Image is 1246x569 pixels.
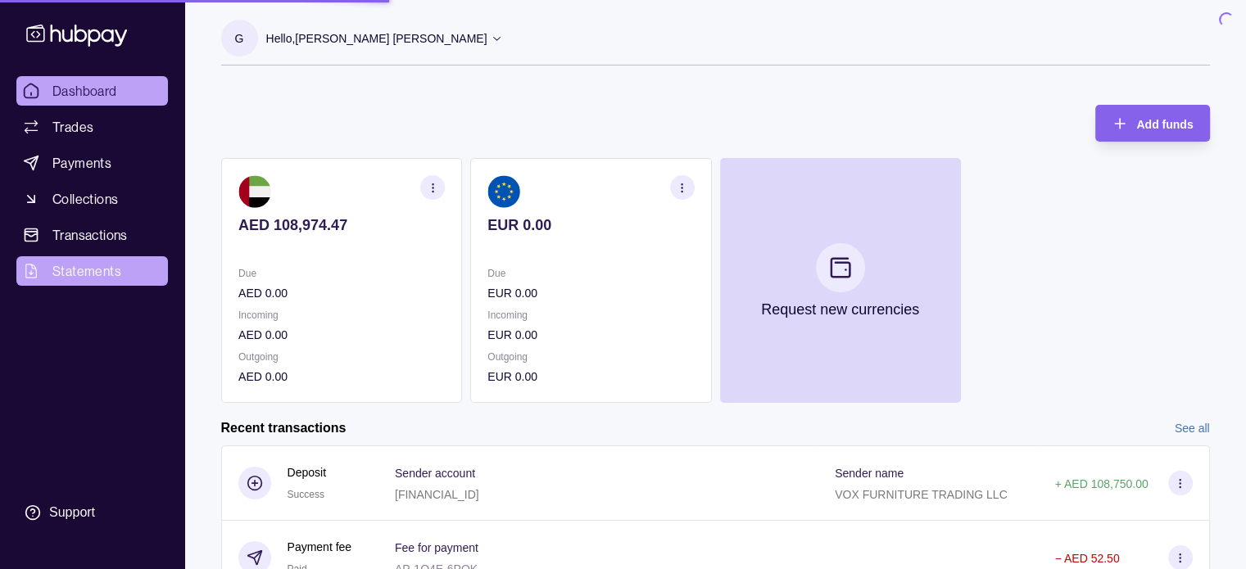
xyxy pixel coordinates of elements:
[288,489,324,500] span: Success
[835,467,904,480] p: Sender name
[835,488,1008,501] p: VOX FURNITURE TRADING LLC
[221,419,347,437] h2: Recent transactions
[238,175,271,208] img: ae
[395,488,479,501] p: [FINANCIAL_ID]
[52,81,117,101] span: Dashboard
[1054,552,1119,565] p: − AED 52.50
[1095,105,1209,142] button: Add funds
[761,300,919,318] p: Request new currencies
[238,306,445,324] p: Incoming
[288,538,352,556] p: Payment fee
[487,368,694,386] p: EUR 0.00
[487,306,694,324] p: Incoming
[395,541,478,554] p: Fee for payment
[238,326,445,344] p: AED 0.00
[52,225,128,245] span: Transactions
[52,189,118,209] span: Collections
[1054,477,1148,490] p: + AED 108,750.00
[1136,118,1193,131] span: Add funds
[487,284,694,302] p: EUR 0.00
[16,495,168,530] a: Support
[16,220,168,250] a: Transactions
[1175,419,1210,437] a: See all
[49,504,95,522] div: Support
[288,463,326,481] p: Deposit
[16,76,168,106] a: Dashboard
[487,175,520,208] img: eu
[238,368,445,386] p: AED 0.00
[395,467,475,480] p: Sender account
[235,29,244,47] p: G
[52,117,93,137] span: Trades
[487,216,694,234] p: EUR 0.00
[16,256,168,286] a: Statements
[487,348,694,366] p: Outgoing
[238,216,445,234] p: AED 108,974.47
[238,348,445,366] p: Outgoing
[16,148,168,178] a: Payments
[16,184,168,214] a: Collections
[238,264,445,282] p: Due
[238,284,445,302] p: AED 0.00
[16,112,168,142] a: Trades
[487,264,694,282] p: Due
[487,326,694,344] p: EUR 0.00
[52,261,121,281] span: Statements
[52,153,111,173] span: Payments
[719,158,960,403] button: Request new currencies
[266,29,487,47] p: Hello, [PERSON_NAME] [PERSON_NAME]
